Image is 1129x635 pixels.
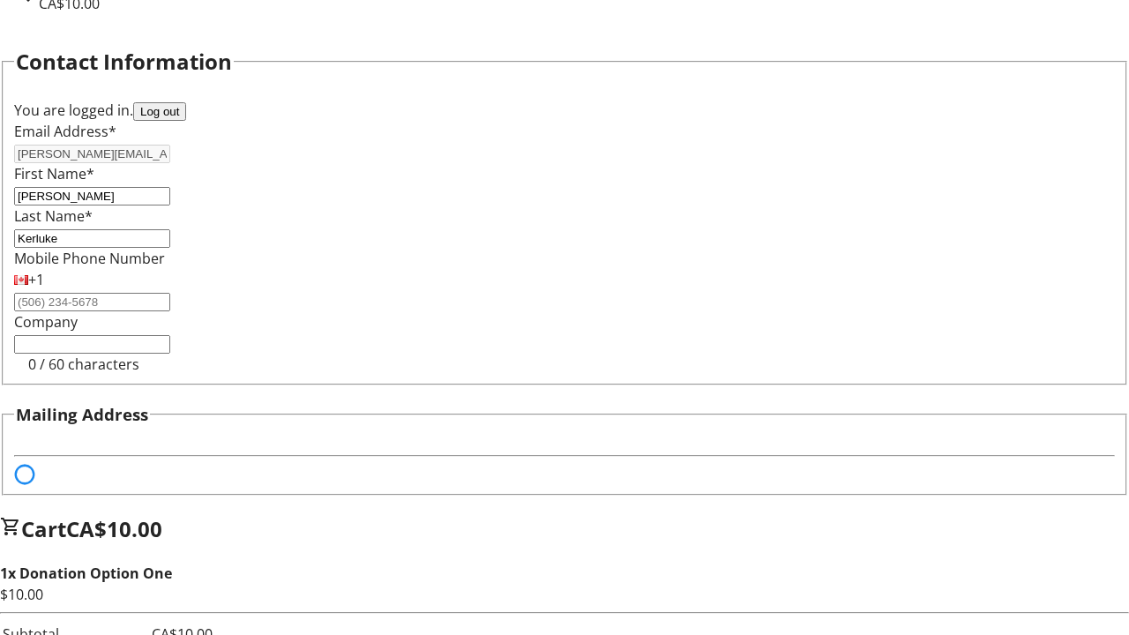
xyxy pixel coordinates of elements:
tr-character-limit: 0 / 60 characters [28,355,139,374]
label: First Name* [14,164,94,183]
input: (506) 234-5678 [14,293,170,311]
span: CA$10.00 [66,514,162,543]
div: You are logged in. [14,100,1115,121]
span: Cart [21,514,66,543]
label: Company [14,312,78,332]
label: Email Address* [14,122,116,141]
h3: Mailing Address [16,402,148,427]
label: Mobile Phone Number [14,249,165,268]
label: Last Name* [14,206,93,226]
h2: Contact Information [16,46,232,78]
button: Log out [133,102,186,121]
